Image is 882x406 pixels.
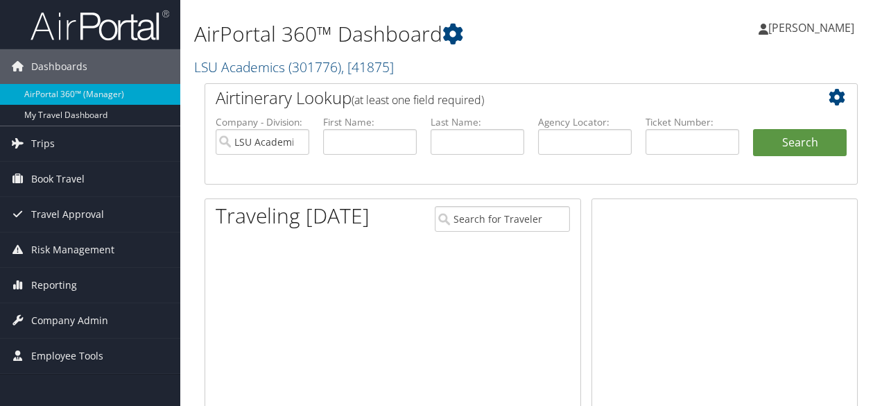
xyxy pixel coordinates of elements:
span: Risk Management [31,232,114,267]
a: [PERSON_NAME] [759,7,868,49]
span: Company Admin [31,303,108,338]
label: Last Name: [431,115,524,129]
h1: Traveling [DATE] [216,201,370,230]
img: airportal-logo.png [31,9,169,42]
h1: AirPortal 360™ Dashboard [194,19,643,49]
h2: Airtinerary Lookup [216,86,793,110]
span: Trips [31,126,55,161]
span: Reporting [31,268,77,303]
input: Search for Traveler [435,206,571,232]
label: Agency Locator: [538,115,632,129]
span: Book Travel [31,162,85,196]
span: ( 301776 ) [288,58,341,76]
span: [PERSON_NAME] [768,20,854,35]
span: , [ 41875 ] [341,58,394,76]
label: First Name: [323,115,417,129]
span: Dashboards [31,49,87,84]
label: Ticket Number: [646,115,739,129]
a: LSU Academics [194,58,394,76]
label: Company - Division: [216,115,309,129]
span: (at least one field required) [352,92,484,108]
span: Travel Approval [31,197,104,232]
span: Employee Tools [31,339,103,373]
button: Search [753,129,847,157]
